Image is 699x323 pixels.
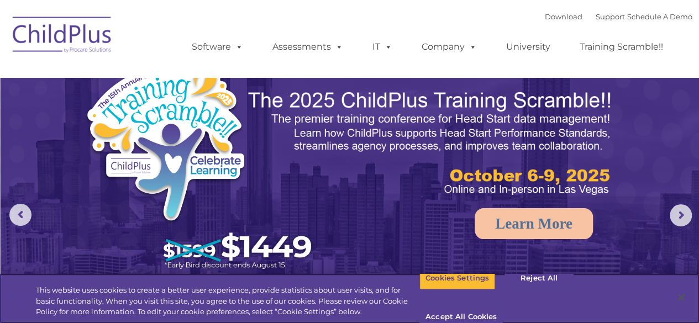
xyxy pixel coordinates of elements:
[545,12,582,21] a: Download
[545,12,692,21] font: |
[7,9,118,64] img: ChildPlus by Procare Solutions
[154,73,187,81] span: Last name
[36,285,419,317] div: This website uses cookies to create a better user experience, provide statistics about user visit...
[475,208,593,239] a: Learn More
[419,267,495,290] button: Cookies Settings
[627,12,692,21] a: Schedule A Demo
[669,285,693,310] button: Close
[154,118,201,126] span: Phone number
[596,12,625,21] a: Support
[569,36,674,58] a: Training Scramble!!
[181,36,254,58] a: Software
[261,36,354,58] a: Assessments
[411,36,488,58] a: Company
[504,267,574,290] button: Reject All
[495,36,561,58] a: University
[361,36,403,58] a: IT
